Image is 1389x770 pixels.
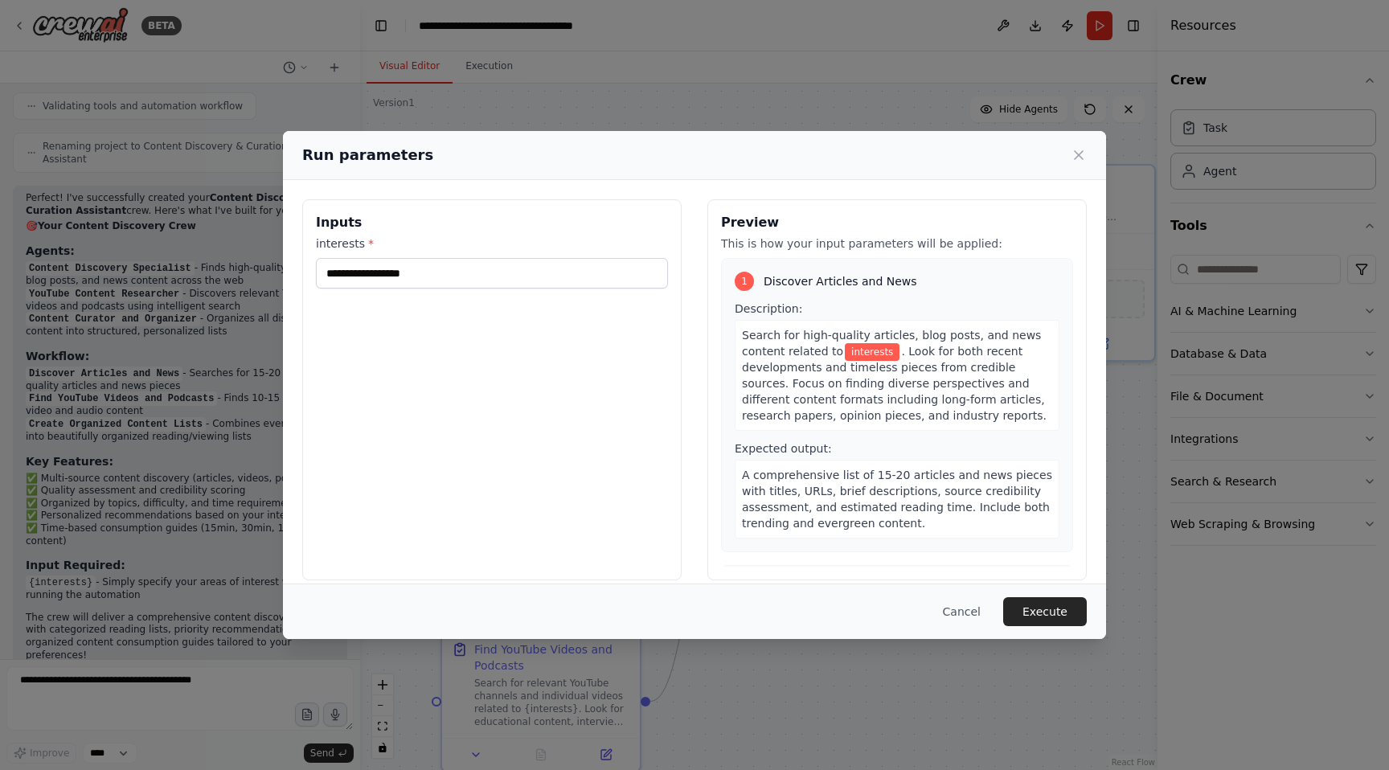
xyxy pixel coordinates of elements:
span: Variable: interests [845,343,899,361]
div: 1 [735,272,754,291]
span: Description: [735,302,802,315]
label: interests [316,236,668,252]
h2: Run parameters [302,144,433,166]
button: Cancel [930,597,994,626]
span: Search for high-quality articles, blog posts, and news content related to [742,329,1041,358]
h3: Inputs [316,213,668,232]
span: A comprehensive list of 15-20 articles and news pieces with titles, URLs, brief descriptions, sou... [742,469,1052,530]
p: This is how your input parameters will be applied: [721,236,1073,252]
button: Execute [1003,597,1087,626]
span: . Look for both recent developments and timeless pieces from credible sources. Focus on finding d... [742,345,1047,422]
span: Expected output: [735,442,832,455]
h3: Preview [721,213,1073,232]
span: Discover Articles and News [764,273,917,289]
